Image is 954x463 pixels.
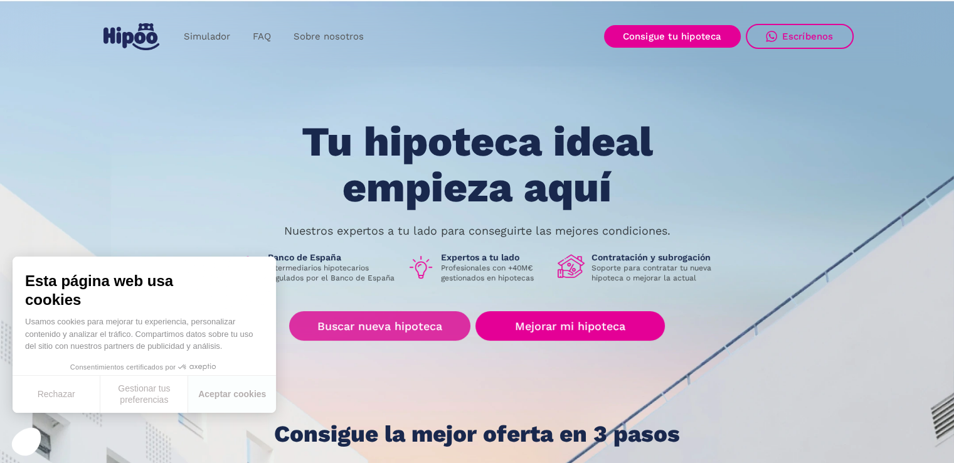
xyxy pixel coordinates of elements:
[172,24,241,49] a: Simulador
[239,119,714,210] h1: Tu hipoteca ideal empieza aquí
[591,263,721,283] p: Soporte para contratar tu nueva hipoteca o mejorar la actual
[591,252,721,263] h1: Contratación y subrogación
[241,24,282,49] a: FAQ
[604,25,741,48] a: Consigue tu hipoteca
[289,311,470,341] a: Buscar nueva hipoteca
[268,252,397,263] h1: Banco de España
[282,24,375,49] a: Sobre nosotros
[284,226,670,236] p: Nuestros expertos a tu lado para conseguirte las mejores condiciones.
[441,252,548,263] h1: Expertos a tu lado
[268,263,397,283] p: Intermediarios hipotecarios regulados por el Banco de España
[782,31,834,42] div: Escríbenos
[441,263,548,283] p: Profesionales con +40M€ gestionados en hipotecas
[475,311,664,341] a: Mejorar mi hipoteca
[101,18,162,55] a: home
[746,24,854,49] a: Escríbenos
[274,422,680,447] h1: Consigue la mejor oferta en 3 pasos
